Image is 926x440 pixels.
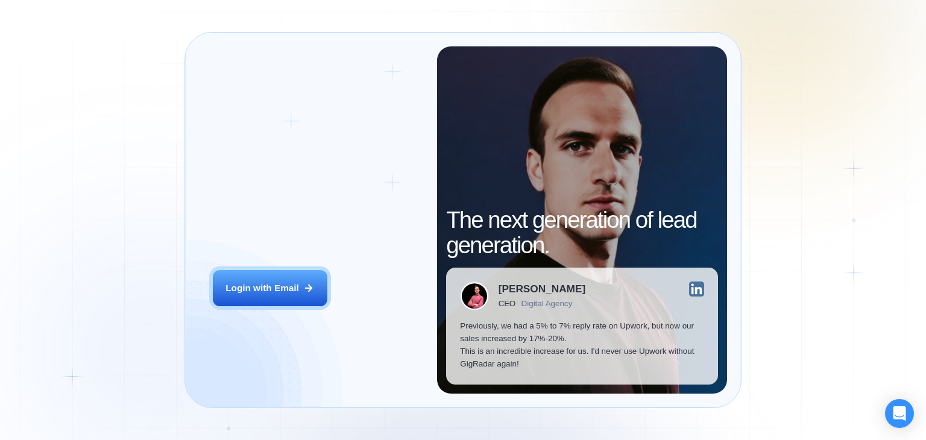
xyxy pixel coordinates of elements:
div: Login with Email [225,281,299,294]
div: [PERSON_NAME] [499,284,585,294]
h2: The next generation of lead generation. [446,207,718,258]
div: Open Intercom Messenger [885,399,914,428]
button: Login with Email [213,270,327,306]
div: Digital Agency [521,299,573,308]
div: CEO [499,299,515,308]
p: Previously, we had a 5% to 7% reply rate on Upwork, but now our sales increased by 17%-20%. This ... [460,319,704,371]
